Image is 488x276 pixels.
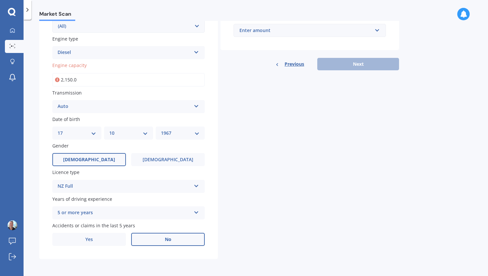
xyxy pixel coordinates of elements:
[52,90,82,96] span: Transmission
[165,237,171,242] span: No
[52,116,80,122] span: Date of birth
[52,169,79,176] span: Licence type
[52,36,78,42] span: Engine type
[58,103,191,111] div: Auto
[58,49,191,57] div: Diesel
[52,73,205,87] input: e.g. 1.8
[85,237,93,242] span: Yes
[143,157,193,163] span: [DEMOGRAPHIC_DATA]
[239,27,372,34] div: Enter amount
[58,209,191,217] div: 5 or more years
[52,222,135,229] span: Accidents or claims in the last 5 years
[52,62,87,69] span: Engine capacity
[52,143,69,149] span: Gender
[52,196,112,202] span: Years of driving experience
[39,11,75,20] span: Market Scan
[285,59,304,69] span: Previous
[63,157,115,163] span: [DEMOGRAPHIC_DATA]
[8,220,17,230] img: ACg8ocJv3BfMxjycUXu378g5DFaret5oDpcR78mRu6NrNFgiMu8lO85P=s96-c
[58,182,191,190] div: NZ Full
